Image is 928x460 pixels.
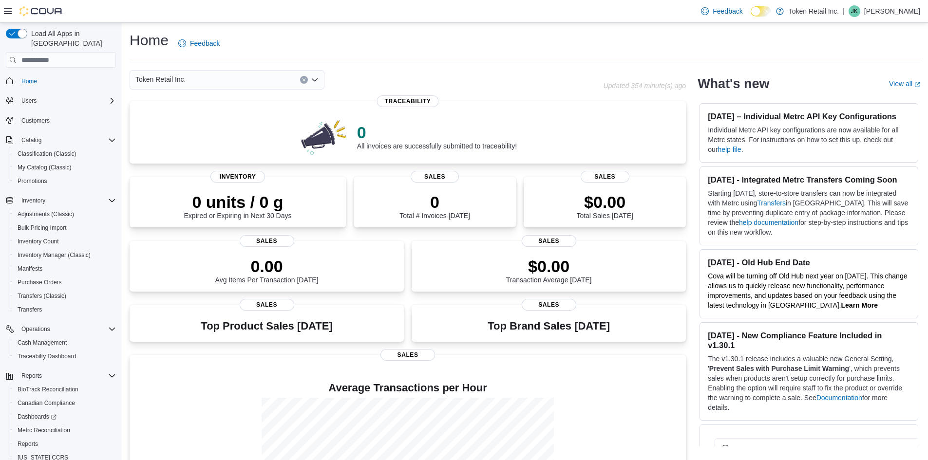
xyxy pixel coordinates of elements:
span: Cash Management [18,339,67,347]
span: Users [18,95,116,107]
span: My Catalog (Classic) [18,164,72,171]
span: Traceabilty Dashboard [18,352,76,360]
a: Inventory Count [14,236,63,247]
h3: Top Product Sales [DATE] [201,320,332,332]
span: Adjustments (Classic) [18,210,74,218]
button: Classification (Classic) [10,147,120,161]
span: Inventory Count [18,238,59,245]
span: Traceability [377,95,439,107]
p: Token Retail Inc. [789,5,839,17]
button: Operations [18,323,54,335]
span: Bulk Pricing Import [18,224,67,232]
a: Traceabilty Dashboard [14,350,80,362]
span: Users [21,97,37,105]
a: Feedback [697,1,746,21]
p: Starting [DATE], store-to-store transfers can now be integrated with Metrc using in [GEOGRAPHIC_D... [708,188,910,237]
span: Reports [18,440,38,448]
span: Sales [581,171,629,183]
p: Individual Metrc API key configurations are now available for all Metrc states. For instructions ... [708,125,910,154]
a: BioTrack Reconciliation [14,384,82,395]
span: Customers [21,117,50,125]
span: Reports [21,372,42,380]
span: Promotions [18,177,47,185]
a: Cash Management [14,337,71,349]
button: Cash Management [10,336,120,350]
span: Purchase Orders [14,276,116,288]
h3: [DATE] – Individual Metrc API Key Configurations [708,111,910,121]
span: Canadian Compliance [18,399,75,407]
span: Feedback [713,6,742,16]
h3: [DATE] - Integrated Metrc Transfers Coming Soon [708,175,910,184]
a: Purchase Orders [14,276,66,288]
a: Manifests [14,263,46,275]
span: Transfers [14,304,116,315]
span: Transfers [18,306,42,313]
span: Reports [18,370,116,382]
button: Traceabilty Dashboard [10,350,120,363]
button: Adjustments (Classic) [10,207,120,221]
button: Reports [2,369,120,383]
a: Canadian Compliance [14,397,79,409]
a: Home [18,75,41,87]
button: Catalog [18,134,45,146]
a: Transfers [757,199,786,207]
h3: [DATE] - Old Hub End Date [708,258,910,267]
button: Transfers (Classic) [10,289,120,303]
h2: What's new [698,76,769,92]
a: Dashboards [14,411,60,423]
span: Customers [18,114,116,127]
strong: Learn More [841,301,878,309]
span: My Catalog (Classic) [14,162,116,173]
span: Operations [21,325,50,333]
span: Metrc Reconciliation [14,424,116,436]
a: Customers [18,115,54,127]
span: Home [21,77,37,85]
h3: Top Brand Sales [DATE] [488,320,610,332]
a: Bulk Pricing Import [14,222,71,234]
button: Users [2,94,120,108]
span: Metrc Reconciliation [18,426,70,434]
h4: Average Transactions per Hour [137,382,678,394]
div: Total # Invoices [DATE] [399,192,470,220]
input: Dark Mode [751,6,771,17]
span: Dashboards [18,413,57,421]
button: Purchase Orders [10,276,120,289]
span: Sales [380,349,435,361]
span: Traceabilty Dashboard [14,350,116,362]
p: [PERSON_NAME] [864,5,920,17]
strong: Prevent Sales with Purchase Limit Warning [709,365,849,372]
span: Feedback [190,38,220,48]
span: Home [18,74,116,87]
span: Sales [240,299,294,311]
a: help file [718,146,741,153]
img: 0 [299,117,349,156]
span: BioTrack Reconciliation [18,386,78,393]
span: Sales [522,235,576,247]
div: All invoices are successfully submitted to traceability! [357,123,517,150]
div: Expired or Expiring in Next 30 Days [184,192,292,220]
button: Inventory Count [10,235,120,248]
span: Cash Management [14,337,116,349]
span: Inventory [18,195,116,206]
span: Inventory Manager (Classic) [14,249,116,261]
span: Operations [18,323,116,335]
h3: [DATE] - New Compliance Feature Included in v1.30.1 [708,331,910,350]
span: Cova will be turning off Old Hub next year on [DATE]. This change allows us to quickly release ne... [708,272,907,309]
button: Bulk Pricing Import [10,221,120,235]
button: Clear input [300,76,308,84]
span: Adjustments (Classic) [14,208,116,220]
span: Purchase Orders [18,278,62,286]
a: View allExternal link [889,80,920,88]
button: Reports [18,370,46,382]
a: Transfers [14,304,46,315]
p: $0.00 [506,257,592,276]
p: 0 units / 0 g [184,192,292,212]
a: Metrc Reconciliation [14,424,74,436]
span: Load All Apps in [GEOGRAPHIC_DATA] [27,29,116,48]
h1: Home [130,31,169,50]
span: Bulk Pricing Import [14,222,116,234]
span: JK [851,5,858,17]
a: Dashboards [10,410,120,423]
span: Classification (Classic) [18,150,76,158]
